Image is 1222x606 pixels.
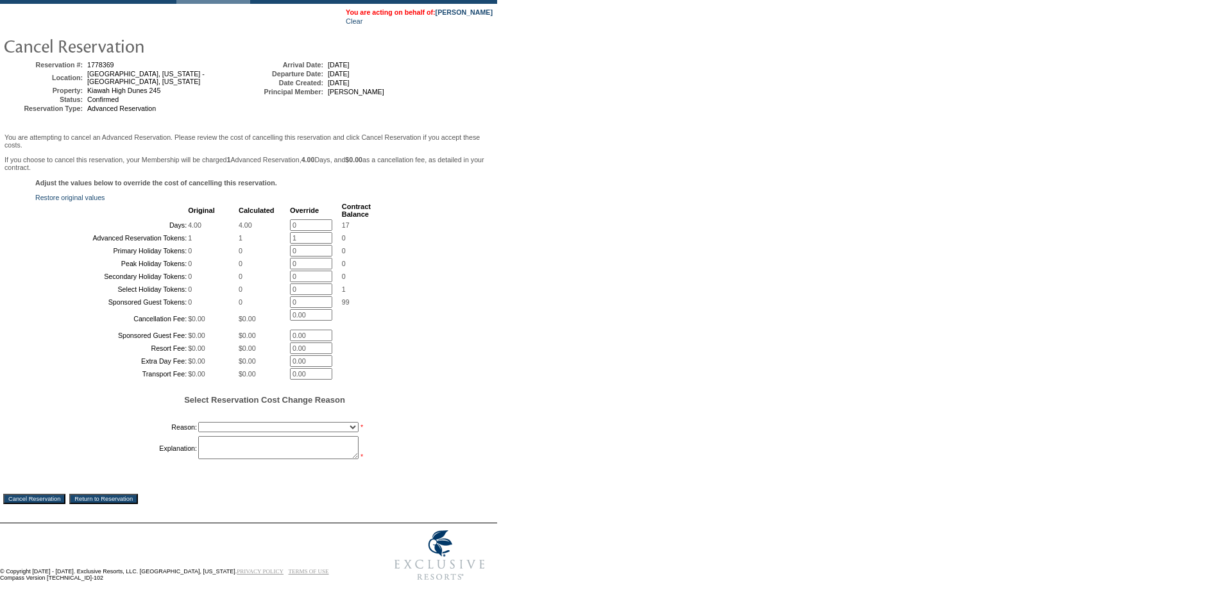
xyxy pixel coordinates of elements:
[6,70,83,85] td: Location:
[37,436,197,460] td: Explanation:
[246,88,323,96] td: Principal Member:
[342,285,346,293] span: 1
[328,70,350,78] span: [DATE]
[37,271,187,282] td: Secondary Holiday Tokens:
[87,70,205,85] span: [GEOGRAPHIC_DATA], [US_STATE] - [GEOGRAPHIC_DATA], [US_STATE]
[188,247,192,255] span: 0
[3,33,260,58] img: pgTtlCancelRes.gif
[342,234,346,242] span: 0
[239,357,256,365] span: $0.00
[239,206,275,214] b: Calculated
[246,61,323,69] td: Arrival Date:
[239,370,256,378] span: $0.00
[301,156,315,164] b: 4.00
[188,332,205,339] span: $0.00
[37,419,197,435] td: Reason:
[342,260,346,267] span: 0
[87,105,156,112] span: Advanced Reservation
[37,355,187,367] td: Extra Day Fee:
[37,342,187,354] td: Resort Fee:
[342,247,346,255] span: 0
[188,234,192,242] span: 1
[4,156,493,171] p: If you choose to cancel this reservation, your Membership will be charged Advanced Reservation, D...
[188,298,192,306] span: 0
[87,87,160,94] span: Kiawah High Dunes 245
[239,298,242,306] span: 0
[246,70,323,78] td: Departure Date:
[37,245,187,257] td: Primary Holiday Tokens:
[188,357,205,365] span: $0.00
[382,523,497,587] img: Exclusive Resorts
[188,260,192,267] span: 0
[342,273,346,280] span: 0
[188,221,201,229] span: 4.00
[239,234,242,242] span: 1
[342,221,350,229] span: 17
[6,61,83,69] td: Reservation #:
[436,8,493,16] a: [PERSON_NAME]
[188,285,192,293] span: 0
[328,79,350,87] span: [DATE]
[37,258,187,269] td: Peak Holiday Tokens:
[35,395,494,405] h5: Select Reservation Cost Change Reason
[6,87,83,94] td: Property:
[37,296,187,308] td: Sponsored Guest Tokens:
[239,247,242,255] span: 0
[6,105,83,112] td: Reservation Type:
[346,17,362,25] a: Clear
[3,494,65,504] input: Cancel Reservation
[69,494,138,504] input: Return to Reservation
[290,206,319,214] b: Override
[188,273,192,280] span: 0
[237,568,284,575] a: PRIVACY POLICY
[227,156,231,164] b: 1
[289,568,329,575] a: TERMS OF USE
[239,285,242,293] span: 0
[87,96,119,103] span: Confirmed
[239,221,252,229] span: 4.00
[37,368,187,380] td: Transport Fee:
[342,298,350,306] span: 99
[239,344,256,352] span: $0.00
[328,88,384,96] span: [PERSON_NAME]
[342,203,371,218] b: Contract Balance
[4,133,493,149] p: You are attempting to cancel an Advanced Reservation. Please review the cost of cancelling this r...
[6,96,83,103] td: Status:
[345,156,362,164] b: $0.00
[239,315,256,323] span: $0.00
[346,8,493,16] span: You are acting on behalf of:
[37,283,187,295] td: Select Holiday Tokens:
[239,273,242,280] span: 0
[37,309,187,328] td: Cancellation Fee:
[188,370,205,378] span: $0.00
[188,206,215,214] b: Original
[188,344,205,352] span: $0.00
[239,332,256,339] span: $0.00
[37,330,187,341] td: Sponsored Guest Fee:
[35,179,277,187] b: Adjust the values below to override the cost of cancelling this reservation.
[37,219,187,231] td: Days:
[35,194,105,201] a: Restore original values
[87,61,114,69] span: 1778369
[246,79,323,87] td: Date Created:
[328,61,350,69] span: [DATE]
[37,232,187,244] td: Advanced Reservation Tokens:
[239,260,242,267] span: 0
[188,315,205,323] span: $0.00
